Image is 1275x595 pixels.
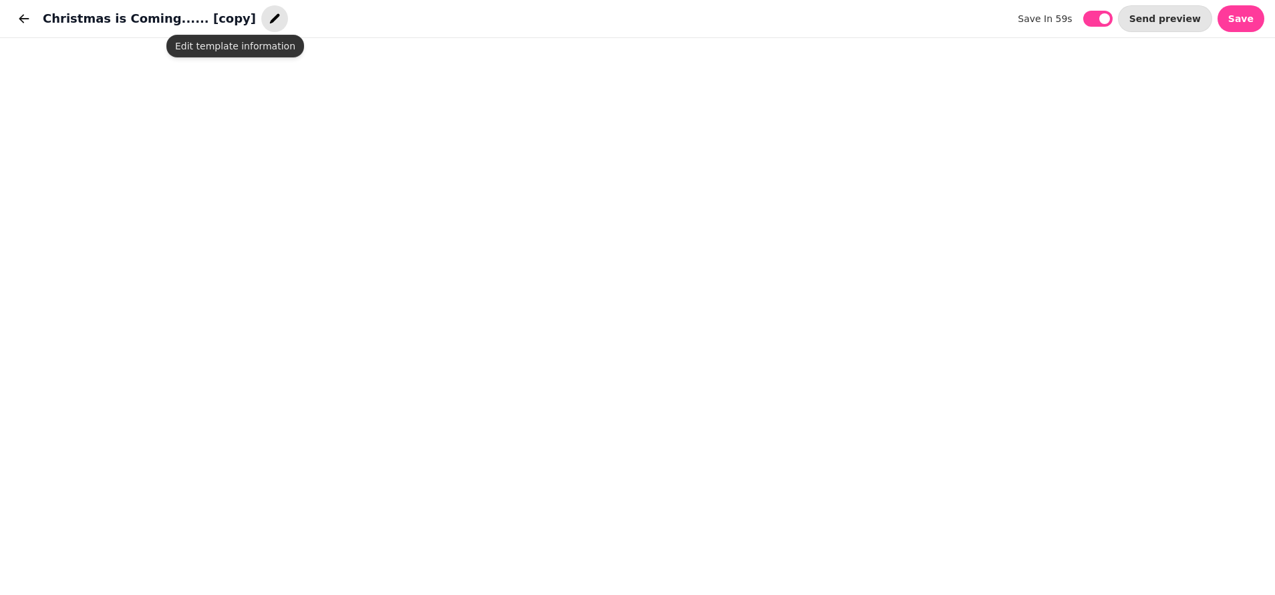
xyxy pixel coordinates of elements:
[43,9,256,28] h1: Christmas is Coming...... [copy]
[1129,14,1201,23] span: Send preview
[1218,5,1264,32] button: Save
[1018,11,1072,27] label: save in 59s
[166,35,304,57] div: Edit template information
[1118,5,1212,32] button: Send preview
[1228,14,1254,23] span: Save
